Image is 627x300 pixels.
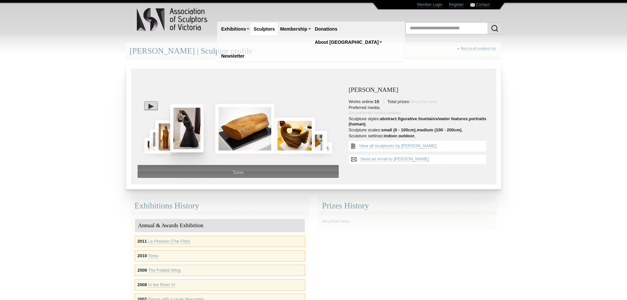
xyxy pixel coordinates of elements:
[410,99,438,104] span: No prizes won.
[312,36,381,48] a: About [GEOGRAPHIC_DATA]
[319,197,496,215] div: Prizes History
[349,116,489,127] li: Sculpture styles: , , , ,
[138,282,147,287] strong: 2008
[144,138,162,154] img: Mercedes
[274,118,315,154] img: The Folded Wing
[398,133,414,138] strong: outdoor
[384,133,397,138] strong: indoor
[349,105,489,116] li: Preferred media:
[251,23,277,35] a: Sculptors
[470,3,475,7] img: Contact ASV
[417,127,462,132] strong: medium (100 - 200cm)
[349,116,486,126] strong: portraits (human)
[476,2,489,7] a: Contact
[380,116,397,121] strong: abstract
[349,99,489,104] li: Works online: Total prizes:
[418,116,468,121] strong: fountains/water features
[457,46,498,58] div: «
[349,133,489,139] li: Sculpture settings: , ,
[155,120,178,154] img: Lady with Cloak
[312,23,340,35] a: Donations
[131,197,309,215] div: Exhibitions History
[381,127,416,132] strong: small (0 - 100cm)
[277,23,310,35] a: Membership
[491,24,499,32] img: Search
[219,23,248,35] a: Exhibitions
[148,253,159,259] a: Torso
[232,170,244,175] span: Torso
[349,110,489,116] div: No preferred media defined.
[148,282,175,287] a: In the River IV
[375,99,379,104] strong: 15
[135,219,305,232] div: Annual & Awards Exhibition
[359,143,436,149] a: View all sculptures by [PERSON_NAME]
[349,87,489,94] h3: [PERSON_NAME]
[148,239,190,244] a: Le Poisson (The Fish)
[417,2,442,7] a: Member Login
[136,7,209,33] img: logo.png
[461,46,496,50] a: Back to all sculptors list
[449,2,464,7] a: Register
[322,219,351,224] span: No prizes won.
[170,104,204,152] img: Walking
[349,141,358,151] img: View all {sculptor_name} sculptures list
[349,155,359,164] img: Send an email to Fay Gerber
[215,104,274,153] img: Torso
[138,253,147,258] strong: 2010
[148,268,181,273] a: The Folded Wing
[138,239,147,244] strong: 2011
[126,42,501,60] div: [PERSON_NAME] | Sculptor profile
[398,116,417,121] strong: figurative
[219,50,247,62] a: Newsletter
[360,156,429,162] a: Send an email to [PERSON_NAME]
[138,268,147,273] strong: 2009
[349,127,489,133] li: Sculpture scales: , ,
[150,129,166,154] img: The Tudor Lady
